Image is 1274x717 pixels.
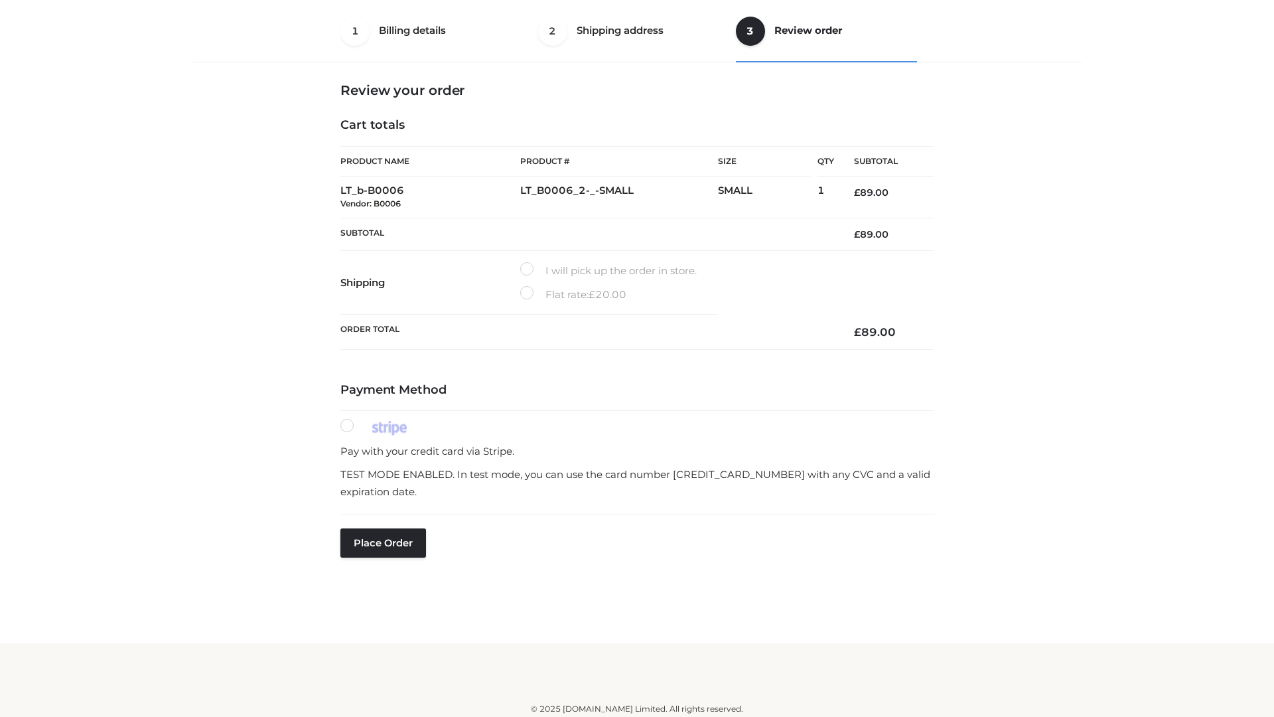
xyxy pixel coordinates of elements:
p: TEST MODE ENABLED. In test mode, you can use the card number [CREDIT_CARD_NUMBER] with any CVC an... [340,466,934,500]
h4: Cart totals [340,118,934,133]
div: © 2025 [DOMAIN_NAME] Limited. All rights reserved. [197,702,1077,716]
span: £ [854,228,860,240]
th: Subtotal [340,218,834,250]
th: Product Name [340,146,520,177]
span: £ [854,325,861,339]
bdi: 89.00 [854,325,896,339]
th: Size [718,147,811,177]
span: £ [854,187,860,199]
h3: Review your order [340,82,934,98]
label: I will pick up the order in store. [520,262,697,279]
th: Order Total [340,315,834,350]
p: Pay with your credit card via Stripe. [340,443,934,460]
td: LT_B0006_2-_-SMALL [520,177,718,218]
button: Place order [340,528,426,558]
span: £ [589,288,595,301]
h4: Payment Method [340,383,934,398]
small: Vendor: B0006 [340,199,401,208]
label: Flat rate: [520,286,626,303]
bdi: 20.00 [589,288,626,301]
td: SMALL [718,177,817,218]
td: LT_b-B0006 [340,177,520,218]
th: Shipping [340,251,520,315]
th: Subtotal [834,147,934,177]
th: Qty [817,146,834,177]
bdi: 89.00 [854,187,888,199]
th: Product # [520,146,718,177]
td: 1 [817,177,834,218]
bdi: 89.00 [854,228,888,240]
